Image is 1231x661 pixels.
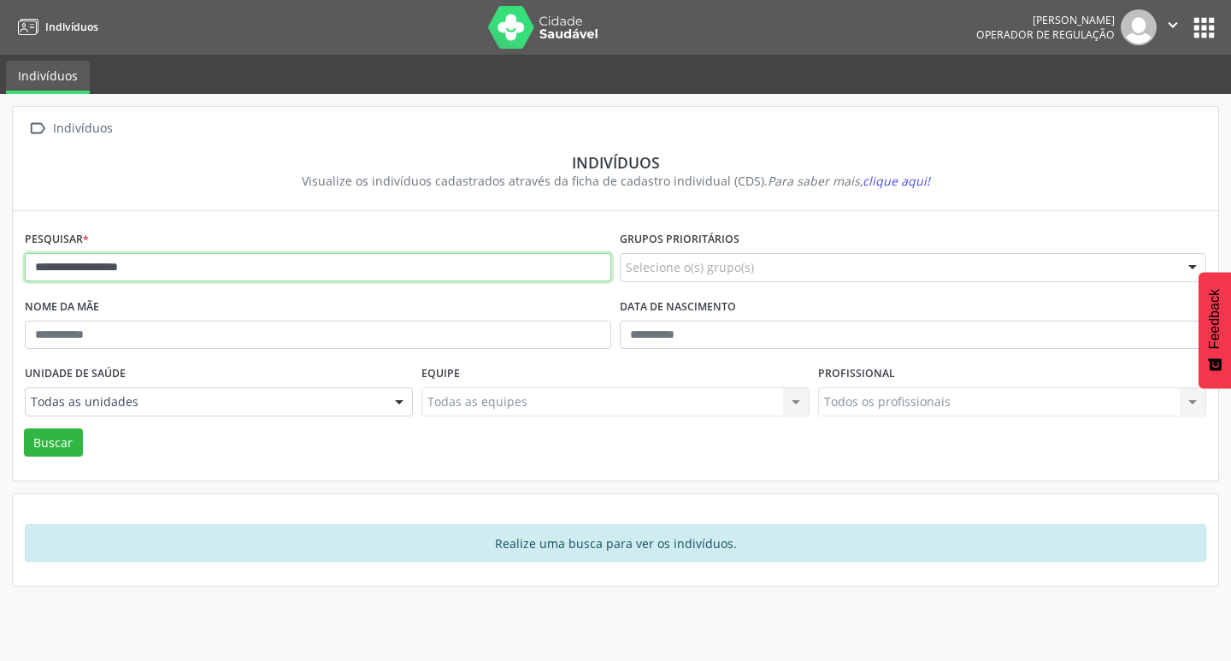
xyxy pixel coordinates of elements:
[1121,9,1157,45] img: img
[37,172,1194,190] div: Visualize os indivíduos cadastrados através da ficha de cadastro individual (CDS).
[1199,272,1231,388] button: Feedback - Mostrar pesquisa
[626,258,754,276] span: Selecione o(s) grupo(s)
[421,361,460,387] label: Equipe
[24,428,83,457] button: Buscar
[863,173,930,189] span: clique aqui!
[25,361,126,387] label: Unidade de saúde
[25,294,99,321] label: Nome da mãe
[6,61,90,94] a: Indivíduos
[1207,289,1222,349] span: Feedback
[818,361,895,387] label: Profissional
[1157,9,1189,45] button: 
[1163,15,1182,34] i: 
[620,294,736,321] label: Data de nascimento
[976,27,1115,42] span: Operador de regulação
[976,13,1115,27] div: [PERSON_NAME]
[25,524,1206,562] div: Realize uma busca para ver os indivíduos.
[45,20,98,34] span: Indivíduos
[25,116,50,141] i: 
[1189,13,1219,43] button: apps
[50,116,115,141] div: Indivíduos
[768,173,930,189] i: Para saber mais,
[620,227,739,253] label: Grupos prioritários
[25,227,89,253] label: Pesquisar
[37,153,1194,172] div: Indivíduos
[25,116,115,141] a:  Indivíduos
[31,393,378,410] span: Todas as unidades
[12,13,98,41] a: Indivíduos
